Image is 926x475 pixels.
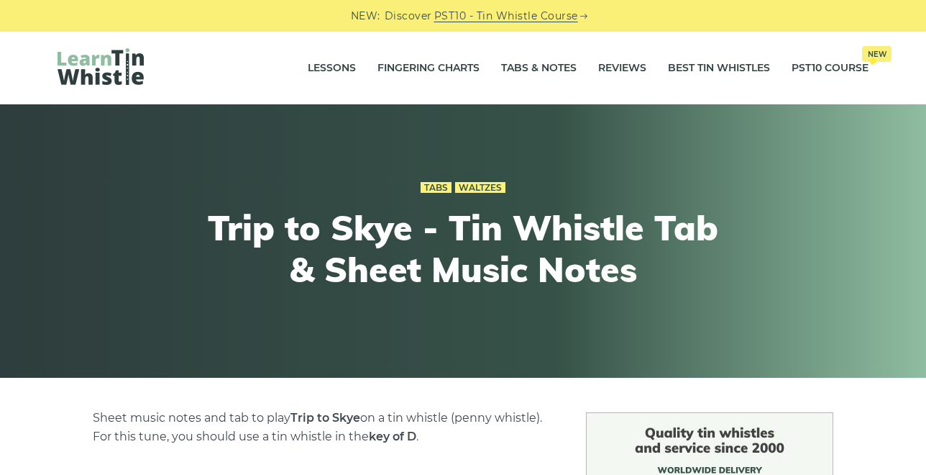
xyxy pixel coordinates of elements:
strong: Trip to Skye [290,411,360,425]
a: Tabs & Notes [501,50,577,86]
img: LearnTinWhistle.com [58,48,144,85]
strong: key of D [369,430,416,443]
a: Lessons [308,50,356,86]
a: Waltzes [455,182,505,194]
span: New [862,46,891,62]
a: Tabs [421,182,451,194]
a: Fingering Charts [377,50,480,86]
h1: Trip to Skye - Tin Whistle Tab & Sheet Music Notes [198,207,728,290]
a: Reviews [598,50,646,86]
a: PST10 CourseNew [792,50,868,86]
p: Sheet music notes and tab to play on a tin whistle (penny whistle). For this tune, you should use... [93,409,551,446]
a: Best Tin Whistles [668,50,770,86]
